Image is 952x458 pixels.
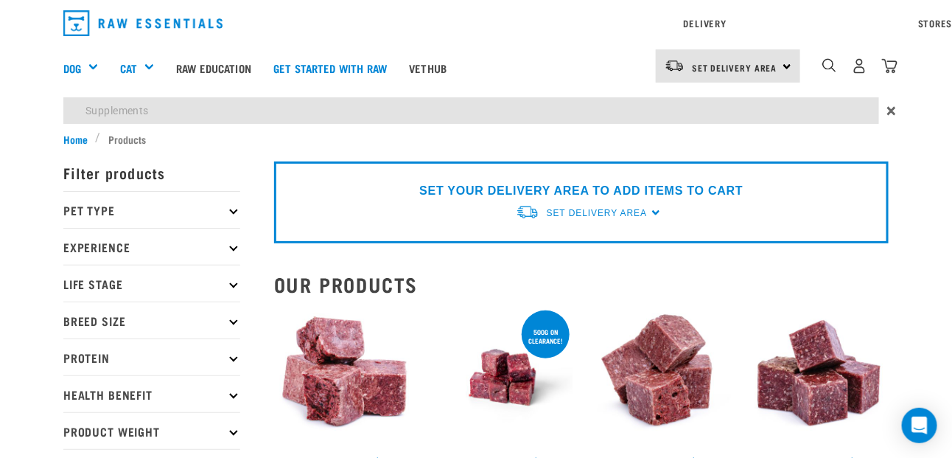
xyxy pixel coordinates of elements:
[274,273,889,296] h2: Our Products
[822,58,836,72] img: home-icon-1@2x.png
[684,21,727,26] a: Delivery
[398,38,458,97] a: Vethub
[63,131,96,147] a: Home
[120,60,137,77] a: Cat
[433,308,573,448] img: Raw Essentials Hare Mince Raw Bites For Cats & Dogs
[63,412,240,449] p: Product Weight
[63,131,88,147] span: Home
[522,321,570,352] div: 500g on clearance!
[165,38,262,97] a: Raw Education
[262,38,398,97] a: Get started with Raw
[886,97,896,124] span: ×
[52,4,900,42] nav: dropdown navigation
[63,228,240,265] p: Experience
[749,308,889,448] img: Whole Minced Rabbit Cubes 01
[63,60,81,77] a: Dog
[882,58,897,74] img: home-icon@2x.png
[63,131,889,147] nav: breadcrumbs
[274,308,415,448] img: 1077 Wild Goat Mince 01
[63,97,879,124] input: Search...
[547,208,647,218] span: Set Delivery Area
[63,154,240,191] p: Filter products
[516,204,539,220] img: van-moving.png
[63,339,240,375] p: Protein
[63,375,240,412] p: Health Benefit
[665,59,685,72] img: van-moving.png
[902,408,937,443] div: Open Intercom Messenger
[419,182,743,200] p: SET YOUR DELIVERY AREA TO ADD ITEMS TO CART
[63,302,240,339] p: Breed Size
[692,65,777,70] span: Set Delivery Area
[63,191,240,228] p: Pet Type
[63,265,240,302] p: Life Stage
[63,10,223,36] img: Raw Essentials Logo
[590,308,731,448] img: 1102 Possum Mince 01
[852,58,867,74] img: user.png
